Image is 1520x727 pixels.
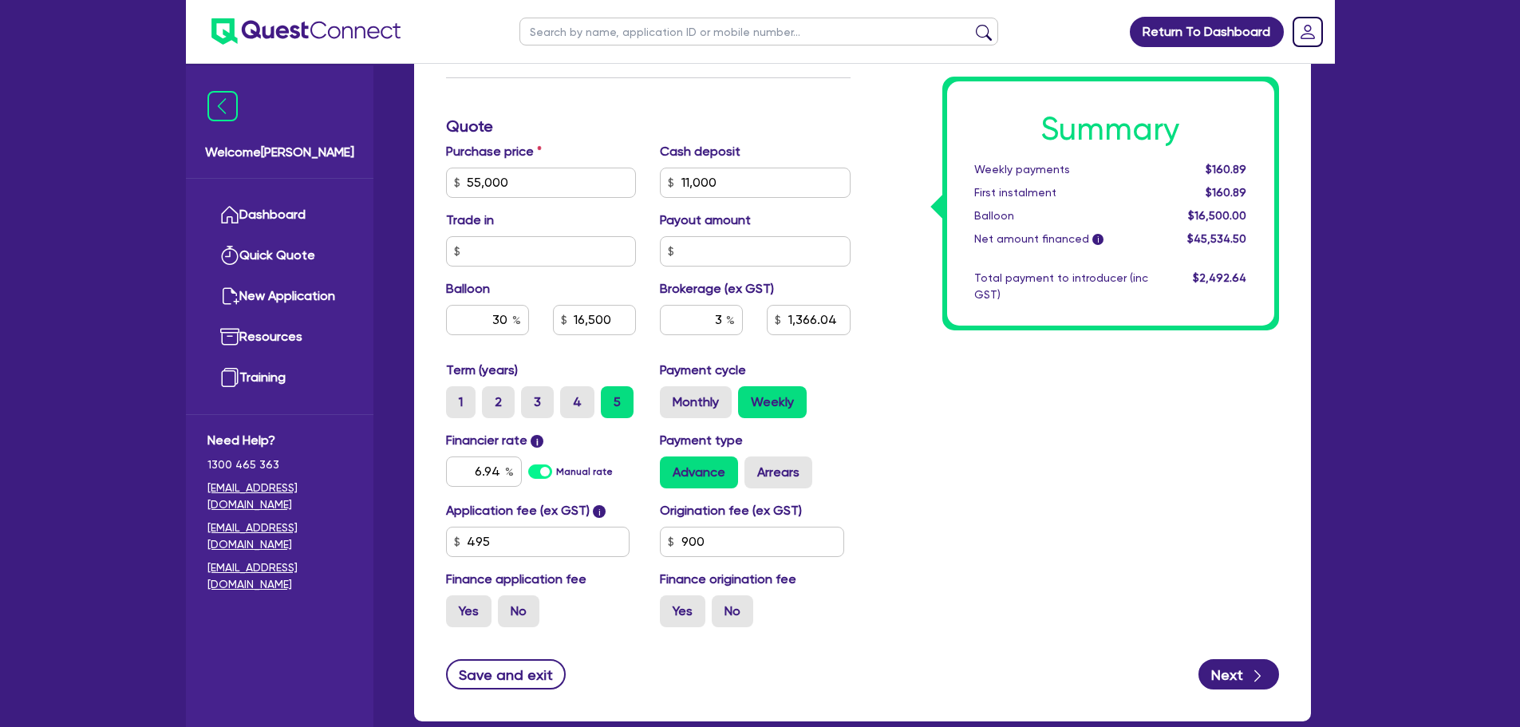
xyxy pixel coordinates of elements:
[207,520,352,553] a: [EMAIL_ADDRESS][DOMAIN_NAME]
[593,505,606,518] span: i
[1206,163,1246,176] span: $160.89
[1187,232,1246,245] span: $45,534.50
[962,231,1160,247] div: Net amount financed
[446,361,518,380] label: Term (years)
[207,431,352,450] span: Need Help?
[482,386,515,418] label: 2
[1130,17,1284,47] a: Return To Dashboard
[531,435,543,448] span: i
[660,431,743,450] label: Payment type
[660,361,746,380] label: Payment cycle
[556,464,613,479] label: Manual rate
[498,595,539,627] label: No
[962,184,1160,201] div: First instalment
[521,386,554,418] label: 3
[207,456,352,473] span: 1300 465 363
[1188,209,1246,222] span: $16,500.00
[660,279,774,298] label: Brokerage (ex GST)
[207,276,352,317] a: New Application
[1287,11,1329,53] a: Dropdown toggle
[220,246,239,265] img: quick-quote
[446,659,567,689] button: Save and exit
[738,386,807,418] label: Weekly
[446,595,492,627] label: Yes
[446,501,590,520] label: Application fee (ex GST)
[220,286,239,306] img: new-application
[207,317,352,358] a: Resources
[446,386,476,418] label: 1
[207,91,238,121] img: icon-menu-close
[205,143,354,162] span: Welcome [PERSON_NAME]
[207,480,352,513] a: [EMAIL_ADDRESS][DOMAIN_NAME]
[207,235,352,276] a: Quick Quote
[446,117,851,136] h3: Quote
[207,195,352,235] a: Dashboard
[446,142,542,161] label: Purchase price
[446,279,490,298] label: Balloon
[660,142,740,161] label: Cash deposit
[962,161,1160,178] div: Weekly payments
[211,18,401,45] img: quest-connect-logo-blue
[519,18,998,45] input: Search by name, application ID or mobile number...
[207,559,352,593] a: [EMAIL_ADDRESS][DOMAIN_NAME]
[560,386,594,418] label: 4
[446,570,586,589] label: Finance application fee
[962,207,1160,224] div: Balloon
[1193,271,1246,284] span: $2,492.64
[1198,659,1279,689] button: Next
[220,368,239,387] img: training
[1092,235,1103,246] span: i
[660,456,738,488] label: Advance
[660,595,705,627] label: Yes
[660,211,751,230] label: Payout amount
[601,386,634,418] label: 5
[446,211,494,230] label: Trade in
[962,270,1160,303] div: Total payment to introducer (inc GST)
[744,456,812,488] label: Arrears
[446,431,544,450] label: Financier rate
[974,110,1247,148] h1: Summary
[660,501,802,520] label: Origination fee (ex GST)
[207,358,352,398] a: Training
[1206,186,1246,199] span: $160.89
[660,386,732,418] label: Monthly
[712,595,753,627] label: No
[220,327,239,346] img: resources
[660,570,796,589] label: Finance origination fee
